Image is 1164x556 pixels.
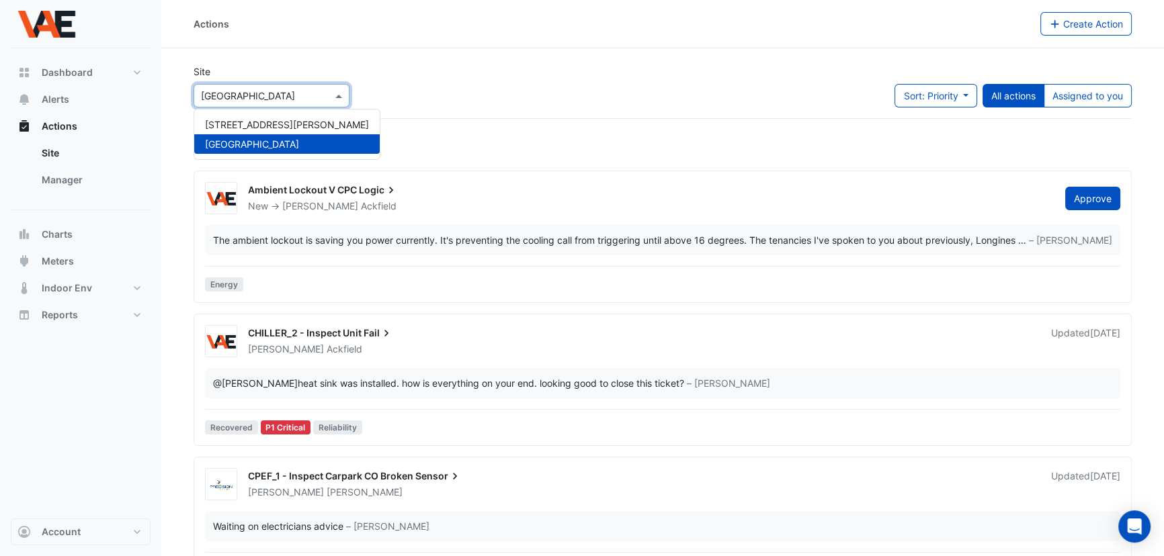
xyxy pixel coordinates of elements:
span: Energy [205,277,243,291]
div: P1 Critical [261,420,311,434]
app-icon: Meters [17,254,31,268]
button: Dashboard [11,59,151,86]
app-icon: Charts [17,228,31,241]
span: ccoyle@vaegroup.com.au [VAE Group] [213,377,298,389]
span: CPEF_1 - Inspect Carpark CO Broken [248,470,413,481]
div: Waiting on electricians advice [213,519,343,533]
button: Reports [11,302,151,328]
app-icon: Indoor Env [17,281,31,295]
button: Alerts [11,86,151,113]
span: Fail [364,326,393,340]
button: Charts [11,221,151,248]
label: Site [194,64,210,79]
button: All actions [983,84,1044,107]
span: Mon 01-Sep-2025 09:41 AEST [1090,470,1120,481]
button: Meters [11,248,151,275]
div: The ambient lockout is saving you power currently. It's preventing the cooling call from triggeri... [213,233,1018,247]
span: Account [42,525,81,539]
a: Manager [31,167,151,193]
span: Sort: Priority [903,90,958,101]
img: VAE Group [206,192,237,205]
img: Precision Group [206,478,237,492]
span: [PERSON_NAME] [282,200,358,212]
button: Create Action [1040,12,1132,36]
span: Approve [1074,193,1112,204]
button: Actions [11,113,151,140]
div: Updated [1051,326,1120,356]
div: Actions [11,140,151,199]
div: Actions [194,17,229,31]
span: Ackfield [327,342,362,356]
span: Create Action [1063,18,1123,30]
span: Actions [42,120,77,133]
span: Mon 15-Sep-2025 16:30 AEST [1090,327,1120,338]
div: Updated [1051,469,1120,499]
span: [PERSON_NAME] [248,486,324,498]
span: Ackfield [361,199,397,213]
span: Logic [359,183,398,197]
button: Assigned to you [1044,84,1132,107]
span: Alerts [42,93,69,106]
span: [PERSON_NAME] [327,485,403,499]
span: Reliability [313,420,362,434]
span: Meters [42,254,74,268]
button: Sort: Priority [895,84,977,107]
span: New [248,200,268,212]
button: Indoor Env [11,275,151,302]
span: CHILLER_2 - Inspect Unit [248,327,362,338]
app-icon: Actions [17,120,31,133]
span: [PERSON_NAME] [248,343,324,355]
app-icon: Reports [17,308,31,322]
img: VAE Group [206,335,237,349]
a: Site [31,140,151,167]
span: – [PERSON_NAME] [1029,233,1112,247]
span: [GEOGRAPHIC_DATA] [205,138,299,150]
div: Open Intercom Messenger [1118,510,1151,543]
button: Approve [1065,187,1120,210]
span: – [PERSON_NAME] [346,519,429,533]
span: Charts [42,228,73,241]
span: Reports [42,308,78,322]
img: Company Logo [16,11,77,38]
app-icon: Dashboard [17,66,31,79]
span: Sensor [415,469,462,483]
span: Recovered [205,420,258,434]
div: … [213,233,1112,247]
span: Ambient Lockout V CPC [248,184,357,195]
div: heat sink was installed. how is everything on your end. looking good to close this ticket? [213,376,684,390]
span: -> [271,200,280,212]
span: [STREET_ADDRESS][PERSON_NAME] [205,119,369,130]
button: Account [11,518,151,545]
span: Dashboard [42,66,93,79]
app-icon: Alerts [17,93,31,106]
span: – [PERSON_NAME] [687,376,770,390]
div: Options List [194,109,380,159]
span: Indoor Env [42,281,92,295]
